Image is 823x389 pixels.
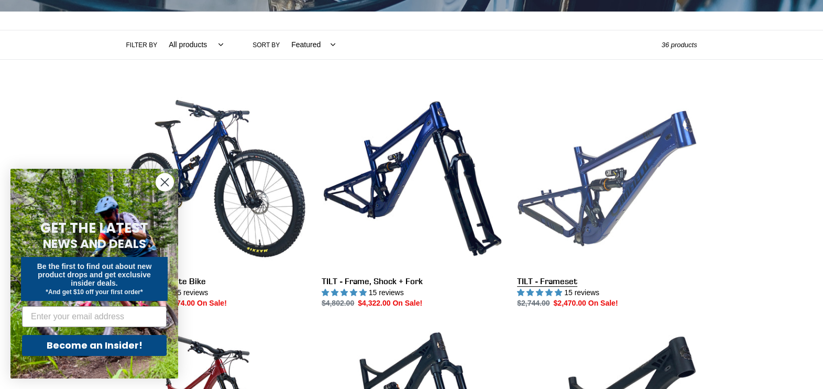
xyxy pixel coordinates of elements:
[22,306,167,327] input: Enter your email address
[40,219,148,237] span: GET THE LATEST
[37,262,152,287] span: Be the first to find out about new product drops and get exclusive insider deals.
[46,288,142,296] span: *And get $10 off your first order*
[43,235,146,252] span: NEWS AND DEALS
[253,40,280,50] label: Sort by
[126,40,158,50] label: Filter by
[156,173,174,191] button: Close dialog
[662,41,697,49] span: 36 products
[22,335,167,356] button: Become an Insider!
